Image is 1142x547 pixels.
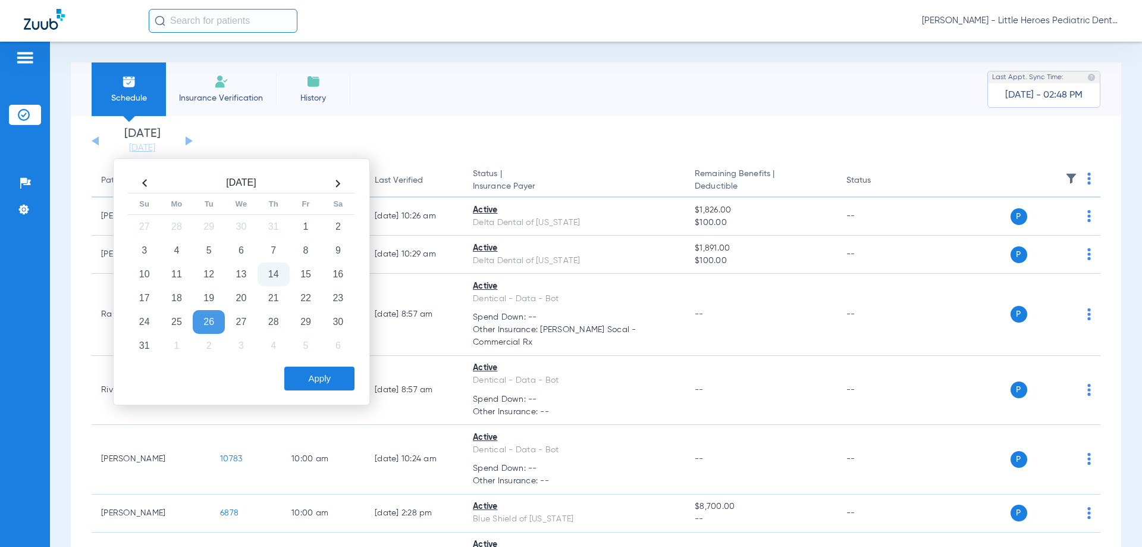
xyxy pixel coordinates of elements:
[214,74,228,89] img: Manual Insurance Verification
[473,501,676,513] div: Active
[685,164,836,198] th: Remaining Benefits |
[473,324,676,349] span: Other Insurance: [PERSON_NAME] Socal - Commercial Rx
[106,142,178,154] a: [DATE]
[285,92,341,104] span: History
[101,174,153,187] div: Patient Name
[837,425,917,495] td: --
[375,174,454,187] div: Last Verified
[837,274,917,356] td: --
[837,198,917,236] td: --
[695,310,704,318] span: --
[175,92,267,104] span: Insurance Verification
[473,242,676,255] div: Active
[1087,308,1091,320] img: group-dot-blue.svg
[106,128,178,154] li: [DATE]
[695,217,827,229] span: $100.00
[365,274,463,356] td: [DATE] 8:57 AM
[463,164,685,198] th: Status |
[1005,89,1083,101] span: [DATE] - 02:48 PM
[282,495,365,533] td: 10:00 AM
[15,51,34,65] img: hamburger-icon
[1011,306,1027,323] span: P
[306,74,321,89] img: History
[473,362,676,374] div: Active
[1087,73,1096,82] img: last sync help info
[473,462,676,475] span: Spend Down: --
[92,425,211,495] td: [PERSON_NAME]
[1011,382,1027,398] span: P
[1011,505,1027,521] span: P
[1087,248,1091,260] img: group-dot-blue.svg
[837,164,917,198] th: Status
[695,204,827,217] span: $1,826.00
[365,356,463,426] td: [DATE] 8:57 AM
[101,92,157,104] span: Schedule
[24,9,65,30] img: Zuub Logo
[473,374,676,387] div: Dentical - Data - Bot
[365,198,463,236] td: [DATE] 10:26 AM
[695,513,827,526] span: --
[473,444,676,457] div: Dentical - Data - Bot
[695,242,827,255] span: $1,891.00
[837,356,917,426] td: --
[365,425,463,495] td: [DATE] 10:24 AM
[695,501,827,513] span: $8,700.00
[122,74,136,89] img: Schedule
[992,71,1063,83] span: Last Appt. Sync Time:
[220,455,242,463] span: 10783
[92,495,211,533] td: [PERSON_NAME]
[1087,453,1091,465] img: group-dot-blue.svg
[695,386,704,394] span: --
[1083,490,1142,547] iframe: Chat Widget
[365,495,463,533] td: [DATE] 2:28 PM
[473,393,676,406] span: Spend Down: --
[220,509,239,517] span: 6878
[473,311,676,324] span: Spend Down: --
[284,367,354,390] button: Apply
[365,236,463,274] td: [DATE] 10:29 AM
[101,174,201,187] div: Patient Name
[473,180,676,193] span: Insurance Payer
[282,425,365,495] td: 10:00 AM
[473,255,676,267] div: Delta Dental of [US_STATE]
[155,15,165,26] img: Search Icon
[473,406,676,418] span: Other Insurance: --
[1011,451,1027,468] span: P
[149,9,297,33] input: Search for patients
[473,513,676,526] div: Blue Shield of [US_STATE]
[473,475,676,487] span: Other Insurance: --
[473,293,676,305] div: Dentical - Data - Bot
[1011,208,1027,225] span: P
[695,455,704,463] span: --
[161,174,322,193] th: [DATE]
[1011,246,1027,263] span: P
[695,180,827,193] span: Deductible
[375,174,423,187] div: Last Verified
[473,204,676,217] div: Active
[695,255,827,267] span: $100.00
[837,236,917,274] td: --
[473,280,676,293] div: Active
[1087,384,1091,396] img: group-dot-blue.svg
[1065,173,1077,185] img: filter.svg
[922,15,1118,27] span: [PERSON_NAME] - Little Heroes Pediatric Dentistry
[473,432,676,444] div: Active
[1087,210,1091,222] img: group-dot-blue.svg
[473,217,676,229] div: Delta Dental of [US_STATE]
[1087,173,1091,185] img: group-dot-blue.svg
[837,495,917,533] td: --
